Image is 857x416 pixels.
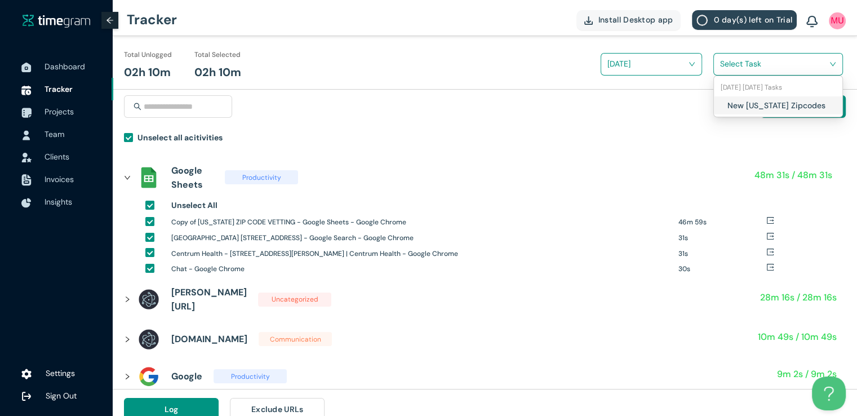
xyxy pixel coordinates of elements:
h1: Unselect All [171,199,217,211]
img: InsightsIcon [21,198,32,208]
img: assets%2Ficons%2Felectron-logo.png [137,328,160,351]
h1: 46m 59s [678,217,766,228]
h1: 31s [678,249,766,259]
div: 23-09-2025 Tuesday Tasks [714,78,842,96]
img: TimeTrackerIcon [21,85,32,95]
span: Productivity [225,170,298,184]
h1: Google [171,369,202,383]
h1: 10m 49s / 10m 49s [758,330,837,344]
span: Sign Out [46,391,77,401]
h1: [DOMAIN_NAME] [171,332,247,346]
h1: [PERSON_NAME][URL] [171,285,247,313]
span: Team [45,129,64,139]
img: DownloadApp [584,16,593,25]
img: settings.78e04af822cf15d41b38c81147b09f22.svg [21,369,32,380]
h1: Google Sheets [171,163,214,192]
img: InvoiceIcon [21,174,32,186]
button: 0 day(s) left on Trial [692,10,797,30]
span: right [124,296,131,303]
h1: 48m 31s / 48m 31s [754,168,832,182]
img: InvoiceIcon [21,153,32,162]
span: arrow-left [106,16,114,24]
h1: Copy of [US_STATE] ZIP CODE VETTING - Google Sheets - Google Chrome [171,217,670,228]
span: right [124,373,131,380]
span: export [766,248,774,256]
iframe: Toggle Customer Support [812,377,846,410]
img: UserIcon [829,12,846,29]
img: BellIcon [806,16,818,28]
h1: Total Unlogged [124,50,172,60]
span: 0 day(s) left on Trial [713,14,792,26]
span: Exclude URLs [251,403,304,415]
span: right [124,174,131,181]
h1: Unselect all acitivities [137,131,223,144]
span: Log [165,403,179,415]
span: Tracker [45,84,73,94]
h1: Centrum Health - [STREET_ADDRESS][PERSON_NAME] | Centrum Health - Google Chrome [171,249,670,259]
span: Invoices [45,174,74,184]
span: Communication [259,332,332,346]
span: Dashboard [45,61,85,72]
span: Projects [45,107,74,117]
span: Settings [46,368,75,378]
img: UserIcon [21,130,32,140]
h1: [GEOGRAPHIC_DATA] [STREET_ADDRESS] - Google Search - Google Chrome [171,233,670,244]
img: logOut.ca60ddd252d7bab9102ea2608abe0238.svg [21,391,32,401]
h1: Tracker [127,3,177,37]
span: export [766,216,774,224]
span: right [124,336,131,343]
h1: Chat - Google Chrome [171,264,670,275]
span: Insights [45,197,72,207]
img: assets%2Ficons%2Felectron-logo.png [137,288,160,311]
h1: Total Selected [194,50,241,60]
span: export [766,263,774,271]
button: Install Desktop app [576,10,681,30]
h1: 9m 2s / 9m 2s [777,367,837,381]
span: Uncategorized [258,293,331,307]
span: Install Desktop app [598,14,673,26]
span: Clients [45,152,69,162]
h1: 30s [678,264,766,275]
img: ProjectIcon [21,108,32,118]
img: assets%2Ficons%2Fsheets_official.png [137,166,160,189]
img: timegram [23,14,90,28]
h1: 28m 16s / 28m 16s [760,290,837,304]
img: DashboardIcon [21,63,32,73]
span: Productivity [214,369,287,383]
span: export [766,232,774,240]
h1: 02h 10m [124,64,171,81]
img: assets%2Ficons%2Ficons8-google-240.png [137,365,160,388]
h1: 02h 10m [194,64,241,81]
h1: 31s [678,233,766,244]
span: search [134,103,141,110]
